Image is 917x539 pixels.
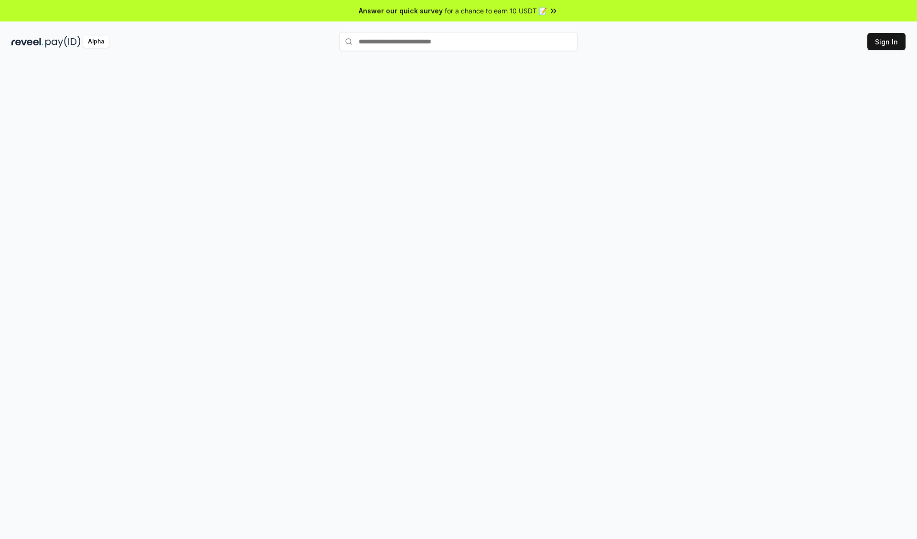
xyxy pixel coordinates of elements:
img: reveel_dark [11,36,43,48]
img: pay_id [45,36,81,48]
span: for a chance to earn 10 USDT 📝 [445,6,547,16]
div: Alpha [83,36,109,48]
span: Answer our quick survey [359,6,443,16]
button: Sign In [867,33,906,50]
